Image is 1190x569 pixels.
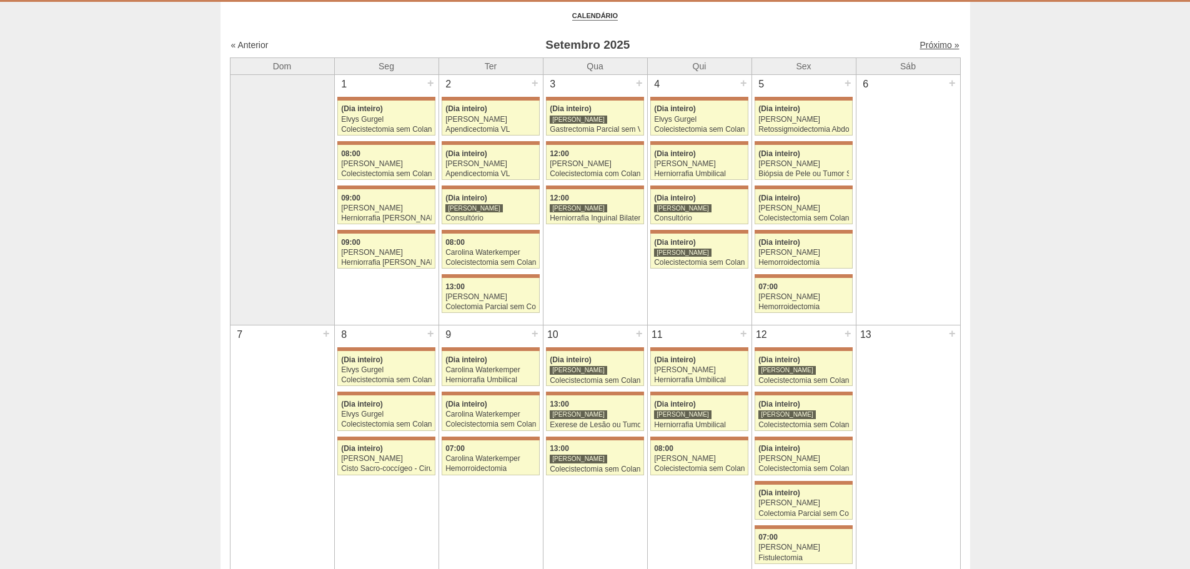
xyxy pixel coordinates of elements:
[654,116,745,124] div: Elvys Gurgel
[758,377,849,385] div: Colecistectomia sem Colangiografia VL
[654,366,745,374] div: [PERSON_NAME]
[445,204,503,213] div: [PERSON_NAME]
[755,525,852,529] div: Key: Maria Braido
[843,75,853,91] div: +
[755,395,852,430] a: (Dia inteiro) [PERSON_NAME] Colecistectomia sem Colangiografia VL
[543,75,563,94] div: 3
[751,57,856,74] th: Sex
[856,57,960,74] th: Sáb
[650,437,748,440] div: Key: Maria Braido
[445,214,536,222] div: Consultório
[337,189,435,224] a: 09:00 [PERSON_NAME] Herniorrafia [PERSON_NAME]
[654,444,673,453] span: 08:00
[442,274,539,278] div: Key: Maria Braido
[654,194,696,202] span: (Dia inteiro)
[445,444,465,453] span: 07:00
[758,149,800,158] span: (Dia inteiro)
[341,160,432,168] div: [PERSON_NAME]
[341,400,383,408] span: (Dia inteiro)
[752,325,771,344] div: 12
[445,104,487,113] span: (Dia inteiro)
[439,57,543,74] th: Ter
[341,126,432,134] div: Colecistectomia sem Colangiografia VL
[654,238,696,247] span: (Dia inteiro)
[650,230,748,234] div: Key: Maria Braido
[758,455,849,463] div: [PERSON_NAME]
[445,249,536,257] div: Carolina Waterkemper
[650,189,748,224] a: (Dia inteiro) [PERSON_NAME] Consultório
[654,204,712,213] div: [PERSON_NAME]
[445,455,536,463] div: Carolina Waterkemper
[445,376,536,384] div: Herniorrafia Umbilical
[654,355,696,364] span: (Dia inteiro)
[758,444,800,453] span: (Dia inteiro)
[341,355,383,364] span: (Dia inteiro)
[755,485,852,520] a: (Dia inteiro) [PERSON_NAME] Colectomia Parcial sem Colostomia
[550,115,607,124] div: [PERSON_NAME]
[341,170,432,178] div: Colecistectomia sem Colangiografia VL
[654,160,745,168] div: [PERSON_NAME]
[634,75,645,91] div: +
[758,293,849,301] div: [PERSON_NAME]
[445,259,536,267] div: Colecistectomia sem Colangiografia
[654,149,696,158] span: (Dia inteiro)
[442,186,539,189] div: Key: Maria Braido
[445,303,536,311] div: Colectomia Parcial sem Colostomia
[550,421,640,429] div: Exerese de Lesão ou Tumor de Pele
[758,160,849,168] div: [PERSON_NAME]
[546,101,643,136] a: (Dia inteiro) [PERSON_NAME] Gastrectomia Parcial sem Vagotomia
[445,355,487,364] span: (Dia inteiro)
[843,325,853,342] div: +
[425,325,436,342] div: +
[442,351,539,386] a: (Dia inteiro) Carolina Waterkemper Herniorrafia Umbilical
[650,440,748,475] a: 08:00 [PERSON_NAME] Colecistectomia sem Colangiografia VL
[755,189,852,224] a: (Dia inteiro) [PERSON_NAME] Colecistectomia sem Colangiografia VL
[550,170,640,178] div: Colecistectomia com Colangiografia VL
[341,465,432,473] div: Cisto Sacro-coccígeo - Cirurgia
[337,97,435,101] div: Key: Maria Braido
[650,392,748,395] div: Key: Maria Braido
[550,400,569,408] span: 13:00
[755,97,852,101] div: Key: Maria Braido
[755,230,852,234] div: Key: Maria Braido
[758,104,800,113] span: (Dia inteiro)
[755,351,852,386] a: (Dia inteiro) [PERSON_NAME] Colecistectomia sem Colangiografia VL
[445,170,536,178] div: Apendicectomia VL
[758,365,816,375] div: [PERSON_NAME]
[341,444,383,453] span: (Dia inteiro)
[758,510,849,518] div: Colectomia Parcial sem Colostomia
[442,189,539,224] a: (Dia inteiro) [PERSON_NAME] Consultório
[445,420,536,428] div: Colecistectomia sem Colangiografia VL
[947,325,958,342] div: +
[758,303,849,311] div: Hemorroidectomia
[755,234,852,269] a: (Dia inteiro) [PERSON_NAME] Hemorroidectomia
[337,234,435,269] a: 09:00 [PERSON_NAME] Herniorrafia [PERSON_NAME]
[738,325,749,342] div: +
[758,465,849,473] div: Colecistectomia sem Colangiografia VL
[546,347,643,351] div: Key: Maria Braido
[442,101,539,136] a: (Dia inteiro) [PERSON_NAME] Apendicectomia VL
[337,101,435,136] a: (Dia inteiro) Elvys Gurgel Colecistectomia sem Colangiografia VL
[425,75,436,91] div: +
[439,75,459,94] div: 2
[445,160,536,168] div: [PERSON_NAME]
[231,40,269,50] a: « Anterior
[634,325,645,342] div: +
[445,465,536,473] div: Hemorroidectomia
[758,214,849,222] div: Colecistectomia sem Colangiografia VL
[758,543,849,552] div: [PERSON_NAME]
[654,126,745,134] div: Colecistectomia sem Colangiografia VL
[445,116,536,124] div: [PERSON_NAME]
[550,204,607,213] div: [PERSON_NAME]
[442,440,539,475] a: 07:00 Carolina Waterkemper Hemorroidectomia
[856,325,876,344] div: 13
[442,278,539,313] a: 13:00 [PERSON_NAME] Colectomia Parcial sem Colostomia
[546,145,643,180] a: 12:00 [PERSON_NAME] Colecistectomia com Colangiografia VL
[445,194,487,202] span: (Dia inteiro)
[758,499,849,507] div: [PERSON_NAME]
[654,376,745,384] div: Herniorrafia Umbilical
[341,149,360,158] span: 08:00
[341,249,432,257] div: [PERSON_NAME]
[341,259,432,267] div: Herniorrafia [PERSON_NAME]
[442,437,539,440] div: Key: Maria Braido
